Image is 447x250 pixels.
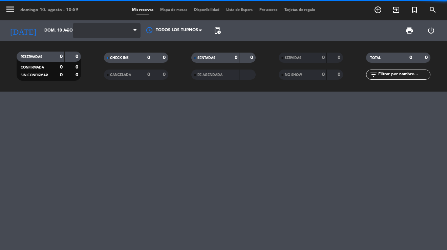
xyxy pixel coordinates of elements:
[163,55,167,60] strong: 0
[235,55,237,60] strong: 0
[147,72,150,77] strong: 0
[285,73,302,77] span: NO SHOW
[378,71,430,78] input: Filtrar por nombre...
[427,26,435,35] i: power_settings_new
[425,55,429,60] strong: 0
[110,56,129,60] span: CHECK INS
[5,23,41,38] i: [DATE]
[76,54,80,59] strong: 0
[157,8,191,12] span: Mapa de mesas
[338,55,342,60] strong: 0
[281,8,319,12] span: Tarjetas de regalo
[322,72,325,77] strong: 0
[110,73,131,77] span: CANCELADA
[76,65,80,70] strong: 0
[163,72,167,77] strong: 0
[374,6,382,14] i: add_circle_outline
[129,8,157,12] span: Mis reservas
[420,20,442,41] div: LOG OUT
[256,8,281,12] span: Pre-acceso
[369,71,378,79] i: filter_list
[5,4,15,17] button: menu
[410,6,419,14] i: turned_in_not
[370,56,381,60] span: TOTAL
[409,55,412,60] strong: 0
[250,55,254,60] strong: 0
[63,26,71,35] i: arrow_drop_down
[197,73,222,77] span: RE AGENDADA
[191,8,223,12] span: Disponibilidad
[20,7,78,14] div: domingo 10. agosto - 10:59
[60,73,63,77] strong: 0
[60,54,63,59] strong: 0
[338,72,342,77] strong: 0
[76,73,80,77] strong: 0
[5,4,15,14] i: menu
[322,55,325,60] strong: 0
[21,66,44,69] span: CONFIRMADA
[392,6,400,14] i: exit_to_app
[21,74,48,77] span: SIN CONFIRMAR
[285,56,301,60] span: SERVIDAS
[223,8,256,12] span: Lista de Espera
[197,56,215,60] span: SENTADAS
[405,26,413,35] span: print
[21,55,42,59] span: RESERVADAS
[60,65,63,70] strong: 0
[429,6,437,14] i: search
[213,26,221,35] span: pending_actions
[147,55,150,60] strong: 0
